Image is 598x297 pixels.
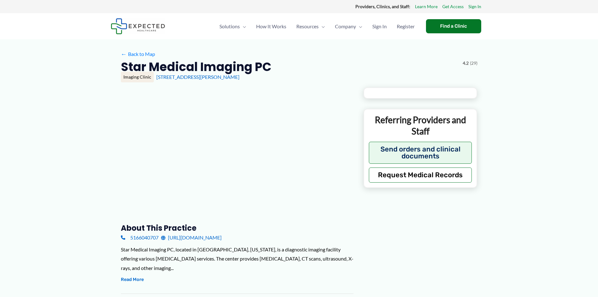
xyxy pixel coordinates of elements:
a: SolutionsMenu Toggle [214,15,251,37]
span: (29) [470,59,477,67]
span: 4.2 [463,59,469,67]
nav: Primary Site Navigation [214,15,420,37]
a: 5166040707 [121,233,159,242]
span: ← [121,51,127,57]
a: ←Back to Map [121,49,155,59]
div: Star Medical Imaging PC, located in [GEOGRAPHIC_DATA], [US_STATE], is a diagnostic imaging facili... [121,245,353,273]
a: Register [392,15,420,37]
span: Resources [296,15,319,37]
span: Solutions [219,15,240,37]
span: Register [397,15,415,37]
img: Expected Healthcare Logo - side, dark font, small [111,18,165,34]
button: Read More [121,276,144,283]
span: Sign In [372,15,387,37]
a: ResourcesMenu Toggle [291,15,330,37]
a: [STREET_ADDRESS][PERSON_NAME] [156,74,240,80]
strong: Providers, Clinics, and Staff: [355,4,410,9]
a: How It Works [251,15,291,37]
span: Menu Toggle [319,15,325,37]
button: Send orders and clinical documents [369,142,472,164]
a: Get Access [442,3,464,11]
a: Sign In [367,15,392,37]
a: Find a Clinic [426,19,481,33]
a: Learn More [415,3,438,11]
button: Request Medical Records [369,168,472,183]
h3: About this practice [121,223,353,233]
p: Referring Providers and Staff [369,114,472,137]
a: CompanyMenu Toggle [330,15,367,37]
span: How It Works [256,15,286,37]
div: Imaging Clinic [121,72,154,82]
span: Company [335,15,356,37]
h2: Star Medical Imaging PC [121,59,272,74]
a: Sign In [468,3,481,11]
span: Menu Toggle [240,15,246,37]
a: [URL][DOMAIN_NAME] [161,233,222,242]
span: Menu Toggle [356,15,362,37]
